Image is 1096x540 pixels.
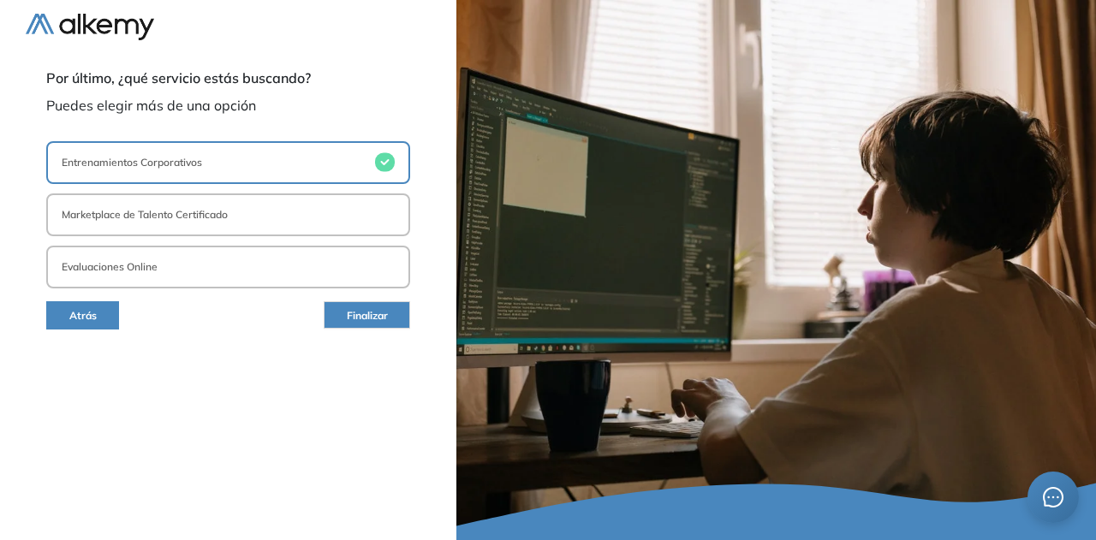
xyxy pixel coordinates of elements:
[1043,487,1063,507] span: message
[62,155,202,170] p: Entrenamientos Corporativos
[46,193,410,236] button: Marketplace de Talento Certificado
[62,259,158,275] p: Evaluaciones Online
[347,308,388,324] span: Finalizar
[62,207,228,223] p: Marketplace de Talento Certificado
[46,68,410,88] span: Por último, ¿qué servicio estás buscando?
[46,141,410,184] button: Entrenamientos Corporativos
[324,301,410,329] button: Finalizar
[46,95,410,116] span: Puedes elegir más de una opción
[46,301,119,329] button: Atrás
[46,246,410,288] button: Evaluaciones Online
